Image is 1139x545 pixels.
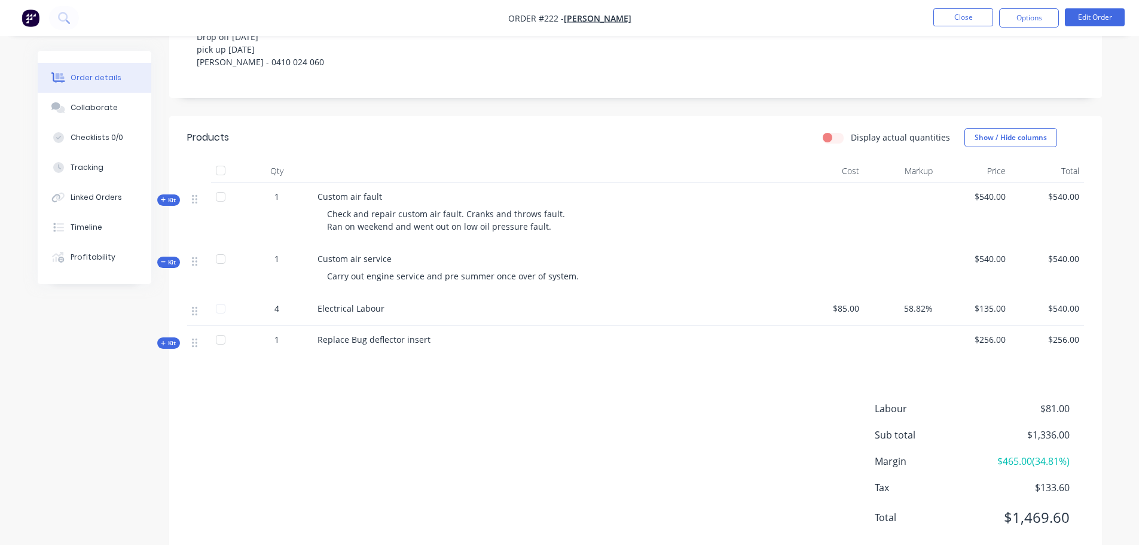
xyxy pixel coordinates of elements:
[1015,252,1079,265] span: $540.00
[875,454,981,468] span: Margin
[875,510,981,525] span: Total
[38,93,151,123] button: Collaborate
[71,72,121,83] div: Order details
[187,19,1084,80] div: Drop off [DATE] pick up [DATE] [PERSON_NAME] - 0410 024 060
[38,182,151,212] button: Linked Orders
[942,252,1006,265] span: $540.00
[981,428,1069,442] span: $1,336.00
[999,8,1059,28] button: Options
[317,191,382,202] span: Custom air fault
[875,428,981,442] span: Sub total
[981,480,1069,495] span: $133.60
[274,302,279,315] span: 4
[564,13,631,24] a: [PERSON_NAME]
[274,252,279,265] span: 1
[317,303,384,314] span: Electrical Labour
[1015,302,1079,315] span: $540.00
[317,334,430,345] span: Replace Bug deflector insert
[1015,190,1079,203] span: $540.00
[38,212,151,242] button: Timeline
[71,252,115,263] div: Profitability
[38,153,151,182] button: Tracking
[942,333,1006,346] span: $256.00
[981,507,1069,528] span: $1,469.60
[38,63,151,93] button: Order details
[38,123,151,153] button: Checklists 0/0
[964,128,1057,147] button: Show / Hide columns
[161,258,176,267] span: Kit
[22,9,39,27] img: Factory
[981,401,1069,416] span: $81.00
[327,270,579,282] span: Carry out engine service and pre summer once over of system.
[508,13,564,24] span: Order #222 -
[71,102,118,113] div: Collaborate
[157,257,180,268] div: Kit
[981,454,1069,468] span: $465.00 ( 34.81 %)
[157,337,180,349] div: Kit
[875,401,981,416] span: Labour
[796,302,860,315] span: $85.00
[327,208,567,232] span: Check and repair custom air fault. Cranks and throws fault. Ran on weekend and went out on low oi...
[1015,333,1079,346] span: $256.00
[71,162,103,173] div: Tracking
[71,132,123,143] div: Checklists 0/0
[161,196,176,205] span: Kit
[942,190,1006,203] span: $540.00
[317,253,392,264] span: Custom air service
[161,339,176,348] span: Kit
[241,159,313,183] div: Qty
[791,159,865,183] div: Cost
[864,159,938,183] div: Markup
[869,302,933,315] span: 58.82%
[274,333,279,346] span: 1
[1010,159,1084,183] div: Total
[938,159,1011,183] div: Price
[71,192,122,203] div: Linked Orders
[942,302,1006,315] span: $135.00
[187,130,229,145] div: Products
[875,480,981,495] span: Tax
[274,190,279,203] span: 1
[851,131,950,144] label: Display actual quantities
[1065,8,1125,26] button: Edit Order
[38,242,151,272] button: Profitability
[157,194,180,206] div: Kit
[933,8,993,26] button: Close
[71,222,102,233] div: Timeline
